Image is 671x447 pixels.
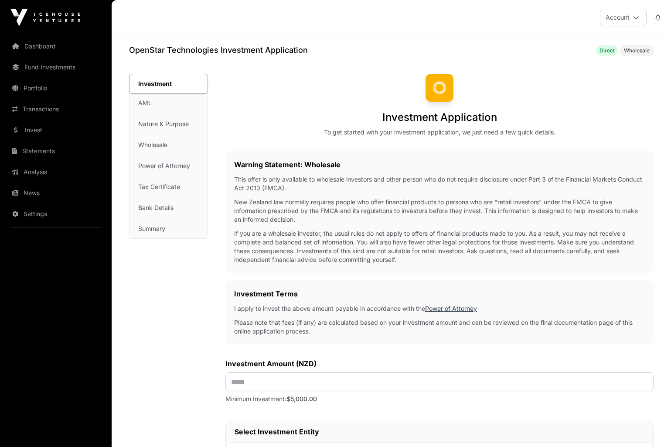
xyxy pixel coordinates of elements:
[10,9,80,26] img: Icehouse Ventures Logo
[235,426,644,437] h2: Select Investment Entity
[627,405,671,447] iframe: Chat Widget
[234,159,645,170] h2: Warning Statement: Wholesale
[382,110,497,124] h1: Investment Application
[7,100,105,119] a: Transactions
[234,318,645,336] p: Please note that fees (if any) are calculated based on your investment amount and can be reviewed...
[7,162,105,182] a: Analysis
[286,395,317,402] span: $5,000.00
[234,175,645,193] p: This offer is only available to wholesale investors and other person who do not require disclosur...
[600,9,647,26] button: Account
[7,37,105,56] a: Dashboard
[7,120,105,140] a: Invest
[7,183,105,203] a: News
[234,198,645,224] p: New Zealand law normally requires people who offer financial products to persons who are "retail ...
[234,304,645,313] p: I apply to invest the above amount payable in accordance with the
[129,44,308,56] h1: OpenStar Technologies Investment Application
[225,358,654,369] label: Investment Amount (NZD)
[7,204,105,223] a: Settings
[624,47,650,54] span: Wholesale
[234,289,645,299] h2: Investment Terms
[324,128,555,137] div: To get started with your investment application, we just need a few quick details.
[426,74,453,102] img: OpenStar Technologies
[7,141,105,161] a: Statements
[7,79,105,98] a: Portfolio
[7,58,105,77] a: Fund Investments
[234,229,645,264] p: If you are a wholesale investor, the usual rules do not apply to offers of financial products mad...
[599,47,615,54] span: Direct
[425,305,477,312] a: Power of Attorney
[225,395,654,403] p: Minimum Investment:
